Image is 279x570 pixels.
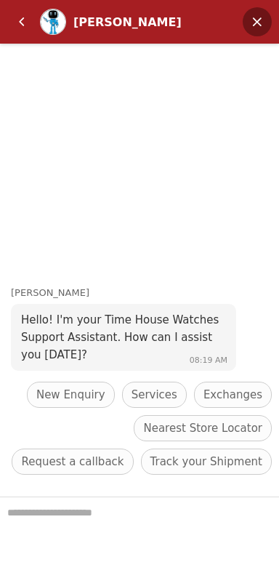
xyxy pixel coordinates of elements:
[243,7,272,36] em: Minimize
[141,449,272,475] div: Track your Shipment
[150,453,262,470] span: Track your Shipment
[21,313,219,361] span: Hello! I'm your Time House Watches Support Assistant. How can I assist you [DATE]?
[7,7,36,36] em: Back
[41,9,65,34] img: Profile picture of Zoe
[190,356,227,365] span: 08:19 AM
[27,382,115,408] div: New Enquiry
[36,386,105,404] span: New Enquiry
[122,382,187,408] div: Services
[134,415,272,441] div: Nearest Store Locator
[12,449,133,475] div: Request a callback
[203,386,262,404] span: Exchanges
[132,386,177,404] span: Services
[73,15,198,29] div: [PERSON_NAME]
[194,382,272,408] div: Exchanges
[11,286,279,301] div: [PERSON_NAME]
[21,453,124,470] span: Request a callback
[143,420,262,437] span: Nearest Store Locator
